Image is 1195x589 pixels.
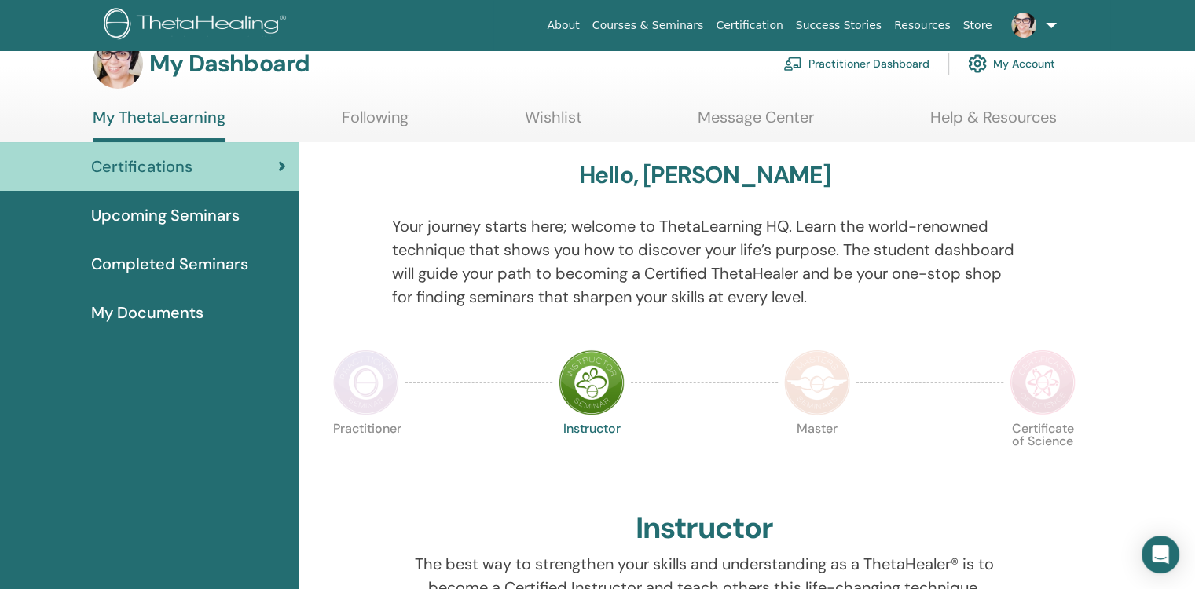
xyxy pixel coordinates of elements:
a: Help & Resources [930,108,1057,138]
span: Upcoming Seminars [91,203,240,227]
p: Certificate of Science [1010,423,1076,488]
span: Completed Seminars [91,252,248,276]
h3: My Dashboard [149,49,310,78]
a: Courses & Seminars [586,11,710,40]
h2: Instructor [636,510,773,547]
h3: Hello, [PERSON_NAME] [579,161,830,189]
a: Message Center [698,108,814,138]
img: default.jpg [1011,13,1036,38]
a: Store [957,11,999,40]
p: Master [784,423,850,488]
p: Your journey starts here; welcome to ThetaLearning HQ. Learn the world-renowned technique that sh... [392,214,1017,309]
img: cog.svg [968,50,987,77]
a: Following [342,108,409,138]
a: My ThetaLearning [93,108,225,142]
img: Practitioner [333,349,399,415]
img: Certificate of Science [1010,349,1076,415]
img: Instructor [559,349,625,415]
span: My Documents [91,301,203,324]
img: chalkboard-teacher.svg [783,57,802,71]
a: Resources [888,11,957,40]
div: Open Intercom Messenger [1142,536,1179,573]
a: My Account [968,46,1055,81]
img: logo.png [104,8,291,43]
p: Instructor [559,423,625,488]
p: Practitioner [333,423,399,488]
a: Practitioner Dashboard [783,46,929,81]
a: Success Stories [790,11,888,40]
img: Master [784,349,850,415]
a: About [541,11,585,40]
a: Wishlist [525,108,582,138]
a: Certification [709,11,789,40]
span: Certifications [91,155,192,178]
img: default.jpg [93,38,143,89]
